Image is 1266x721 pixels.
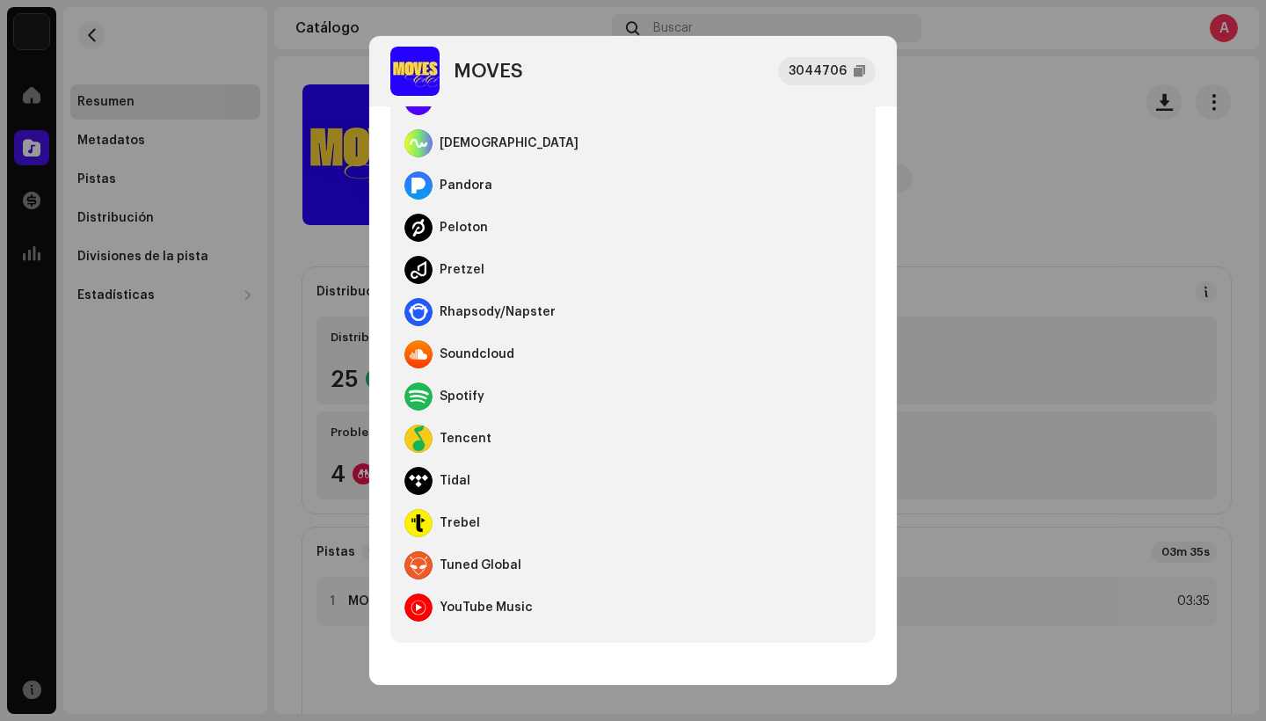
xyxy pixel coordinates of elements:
[440,390,484,404] div: Spotify
[440,558,521,572] div: Tuned Global
[440,601,533,615] div: YouTube Music
[789,61,847,82] div: 3044706
[440,221,488,235] div: Peloton
[454,61,523,82] div: MOVES
[440,432,491,446] div: Tencent
[440,178,492,193] div: Pandora
[440,347,514,361] div: Soundcloud
[440,136,578,150] div: [DEMOGRAPHIC_DATA]
[440,474,470,488] div: Tidal
[440,516,480,530] div: Trebel
[440,263,484,277] div: Pretzel
[390,47,440,96] img: b911d3f3-d64b-4c5c-b6b3-3d0925851d22
[440,305,556,319] div: Rhapsody/Napster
